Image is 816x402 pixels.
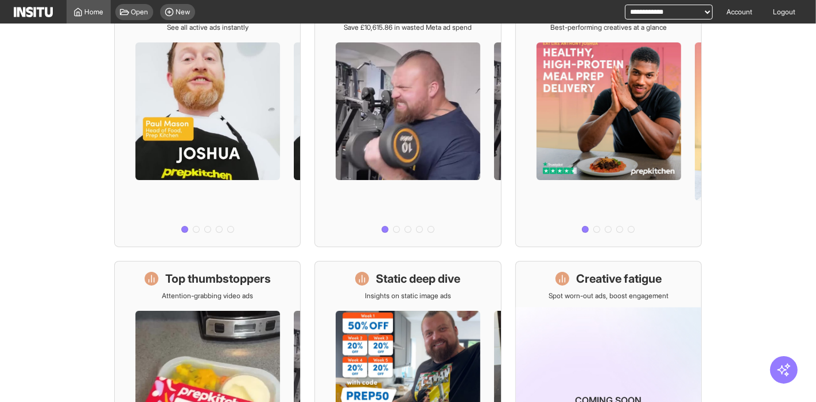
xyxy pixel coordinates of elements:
[131,7,149,17] span: Open
[365,291,451,300] p: Insights on static image ads
[162,291,253,300] p: Attention-grabbing video ads
[376,271,460,287] h1: Static deep dive
[550,23,667,32] p: Best-performing creatives at a glance
[85,7,104,17] span: Home
[14,7,53,17] img: Logo
[344,23,472,32] p: Save £10,615.86 in wasted Meta ad spend
[165,271,271,287] h1: Top thumbstoppers
[176,7,191,17] span: New
[167,23,248,32] p: See all active ads instantly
